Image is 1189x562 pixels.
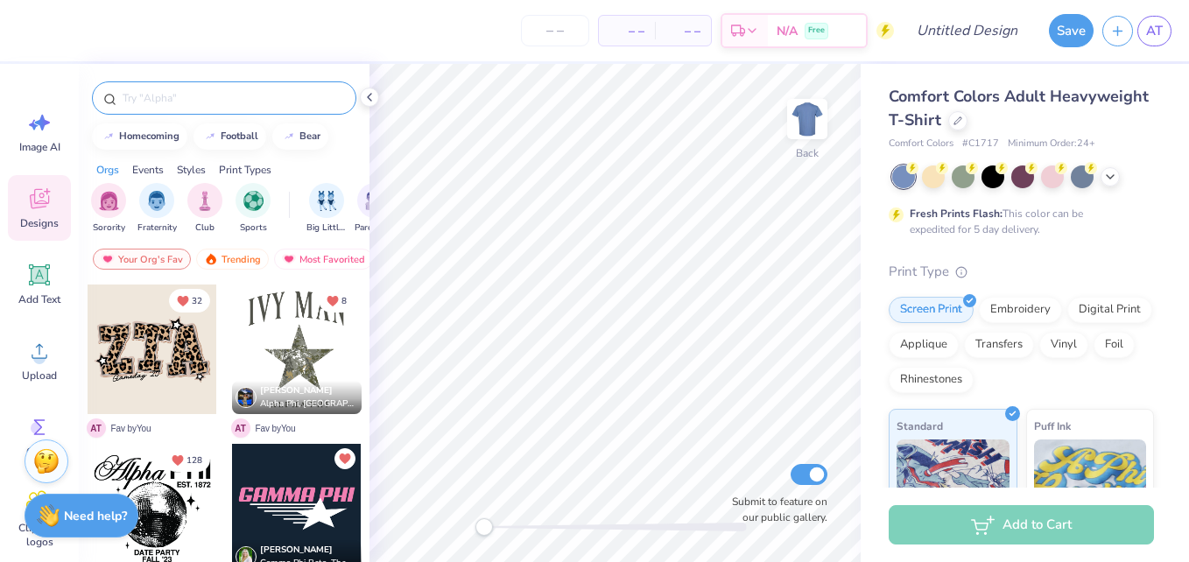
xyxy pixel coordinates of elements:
[147,191,166,211] img: Fraternity Image
[1146,21,1163,41] span: AT
[355,183,395,235] div: filter for Parent's Weekend
[137,183,177,235] button: filter button
[260,384,333,397] span: [PERSON_NAME]
[475,518,493,536] div: Accessibility label
[897,417,943,435] span: Standard
[92,123,187,150] button: homecoming
[365,191,385,211] img: Parent's Weekend Image
[777,22,798,40] span: N/A
[355,183,395,235] button: filter button
[964,332,1034,358] div: Transfers
[195,191,215,211] img: Club Image
[231,418,250,438] span: A T
[111,422,151,435] span: Fav by You
[722,494,827,525] label: Submit to feature on our public gallery.
[236,183,271,235] button: filter button
[192,297,202,306] span: 32
[204,253,218,265] img: trending.gif
[93,249,191,270] div: Your Org's Fav
[240,221,267,235] span: Sports
[272,123,328,150] button: bear
[282,253,296,265] img: most_fav.gif
[187,183,222,235] div: filter for Club
[96,162,119,178] div: Orgs
[20,216,59,230] span: Designs
[609,22,644,40] span: – –
[64,508,127,524] strong: Need help?
[910,207,1003,221] strong: Fresh Prints Flash:
[306,183,347,235] div: filter for Big Little Reveal
[137,183,177,235] div: filter for Fraternity
[282,131,296,142] img: trend_line.gif
[203,131,217,142] img: trend_line.gif
[355,221,395,235] span: Parent's Weekend
[341,297,347,306] span: 8
[19,140,60,154] span: Image AI
[87,418,106,438] span: A T
[1094,332,1135,358] div: Foil
[137,221,177,235] span: Fraternity
[889,137,953,151] span: Comfort Colors
[221,131,258,141] div: football
[1067,297,1152,323] div: Digital Print
[119,131,179,141] div: homecoming
[319,289,355,313] button: Unlike
[334,448,355,469] button: Unlike
[808,25,825,37] span: Free
[910,206,1125,237] div: This color can be expedited for 5 day delivery.
[897,439,1010,527] img: Standard
[22,369,57,383] span: Upload
[1034,417,1071,435] span: Puff Ink
[121,89,345,107] input: Try "Alpha"
[889,297,974,323] div: Screen Print
[102,131,116,142] img: trend_line.gif
[91,183,126,235] div: filter for Sorority
[1034,439,1147,527] img: Puff Ink
[256,422,296,435] span: Fav by You
[196,249,269,270] div: Trending
[101,253,115,265] img: most_fav.gif
[1039,332,1088,358] div: Vinyl
[962,137,999,151] span: # C1717
[193,123,266,150] button: football
[665,22,700,40] span: – –
[889,86,1149,130] span: Comfort Colors Adult Heavyweight T-Shirt
[1008,137,1095,151] span: Minimum Order: 24 +
[903,13,1031,48] input: Untitled Design
[18,292,60,306] span: Add Text
[260,544,333,556] span: [PERSON_NAME]
[306,221,347,235] span: Big Little Reveal
[195,221,215,235] span: Club
[521,15,589,46] input: – –
[11,521,68,549] span: Clipart & logos
[317,191,336,211] img: Big Little Reveal Image
[299,131,320,141] div: bear
[790,102,825,137] img: Back
[219,162,271,178] div: Print Types
[169,289,210,313] button: Unlike
[889,262,1154,282] div: Print Type
[1049,14,1094,47] button: Save
[889,332,959,358] div: Applique
[260,397,355,411] span: Alpha Phi, [GEOGRAPHIC_DATA]
[1137,16,1171,46] a: AT
[177,162,206,178] div: Styles
[243,191,264,211] img: Sports Image
[91,183,126,235] button: filter button
[93,221,125,235] span: Sorority
[274,249,373,270] div: Most Favorited
[99,191,119,211] img: Sorority Image
[979,297,1062,323] div: Embroidery
[132,162,164,178] div: Events
[796,145,819,161] div: Back
[889,367,974,393] div: Rhinestones
[236,183,271,235] div: filter for Sports
[306,183,347,235] button: filter button
[187,183,222,235] button: filter button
